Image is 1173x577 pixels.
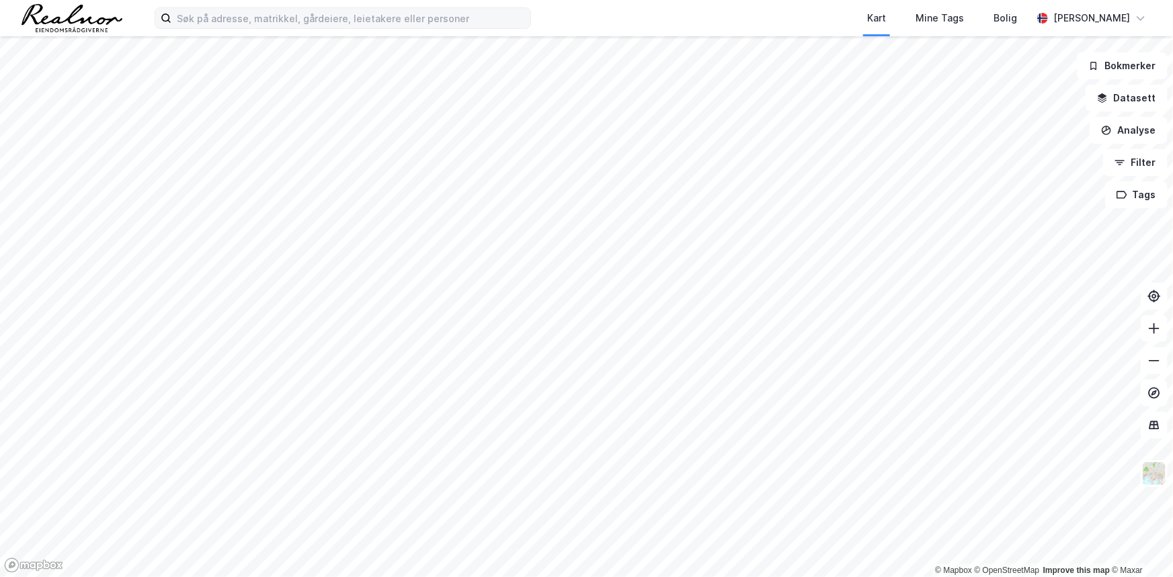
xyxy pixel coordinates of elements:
[1105,181,1168,208] button: Tags
[916,10,964,26] div: Mine Tags
[1086,85,1168,112] button: Datasett
[994,10,1017,26] div: Bolig
[171,8,530,28] input: Søk på adresse, matrikkel, gårdeiere, leietakere eller personer
[22,4,122,32] img: realnor-logo.934646d98de889bb5806.png
[1053,10,1130,26] div: [PERSON_NAME]
[935,566,972,575] a: Mapbox
[1141,461,1167,486] img: Z
[1106,513,1173,577] div: Kontrollprogram for chat
[1077,52,1168,79] button: Bokmerker
[4,558,63,573] a: Mapbox homepage
[1103,149,1168,176] button: Filter
[867,10,886,26] div: Kart
[1090,117,1168,144] button: Analyse
[1106,513,1173,577] iframe: Chat Widget
[975,566,1040,575] a: OpenStreetMap
[1043,566,1110,575] a: Improve this map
